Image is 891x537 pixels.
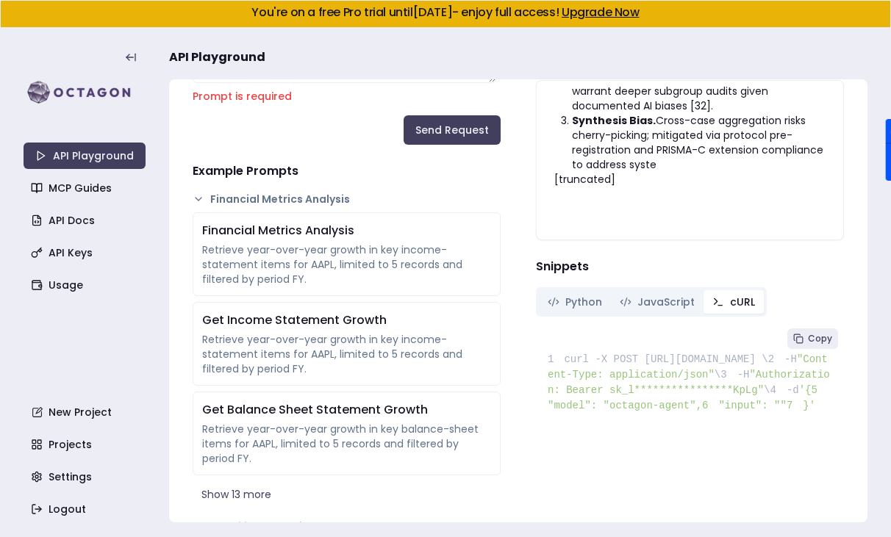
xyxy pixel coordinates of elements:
a: API Keys [25,239,147,266]
span: -d [787,384,799,396]
li: Cross-case aggregation risks cherry-picking; mitigated via protocol pre-registration and PRISMA-C... [572,113,826,172]
a: API Playground [24,143,146,169]
span: Python [565,295,602,309]
span: -H [737,369,750,381]
a: API Docs [25,207,147,234]
button: Financial Metrics Analysis [193,192,501,206]
div: Get Balance Sheet Statement Growth [202,401,491,419]
span: cURL [730,295,755,309]
button: Copy [787,328,838,349]
h5: You're on a free Pro trial until [DATE] - enjoy full access! [12,7,879,18]
span: Copy [808,333,832,345]
span: \ [764,384,770,396]
span: \ [715,369,720,381]
span: }' [787,400,815,411]
div: Retrieve year-over-year growth in key income-statement items for AAPL, limited to 5 records and f... [202,332,491,376]
a: Settings [25,464,147,490]
span: 3 [720,367,737,383]
span: 5 [812,383,828,398]
span: -H [784,353,797,365]
span: '{ [799,384,812,396]
a: Upgrade Now [562,4,640,21]
span: curl -X POST [URL][DOMAIN_NAME] \ [564,353,767,365]
span: API Playground [169,48,265,66]
a: Projects [25,431,147,458]
p: [truncated] [554,172,826,187]
div: Retrieve year-over-year growth in key balance-sheet items for AAPL, limited to 5 records and filt... [202,422,491,466]
span: JavaScript [637,295,695,309]
h4: Example Prompts [193,162,501,180]
a: Logout [25,496,147,522]
h4: Snippets [536,258,844,275]
span: 6 [702,398,718,414]
button: Show 13 more [193,481,501,508]
span: 2 [768,352,784,367]
a: New Project [25,399,147,425]
img: logo-rect-yK7x_WSZ.svg [24,78,146,107]
div: Retrieve year-over-year growth in key income-statement items for AAPL, limited to 5 records and f... [202,242,491,286]
strong: Synthesis Bias. [572,113,656,128]
button: SEC Filing Analysis [193,519,501,534]
span: "input": "" [702,400,787,411]
a: MCP Guides [25,175,147,201]
button: Send Request [404,115,501,145]
div: Financial Metrics Analysis [202,222,491,239]
a: Usage [25,272,147,298]
span: 4 [770,383,786,398]
div: Get Income Statement Growth [202,311,491,329]
p: Prompt is required [193,89,501,104]
span: 1 [548,352,564,367]
span: 7 [787,398,803,414]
